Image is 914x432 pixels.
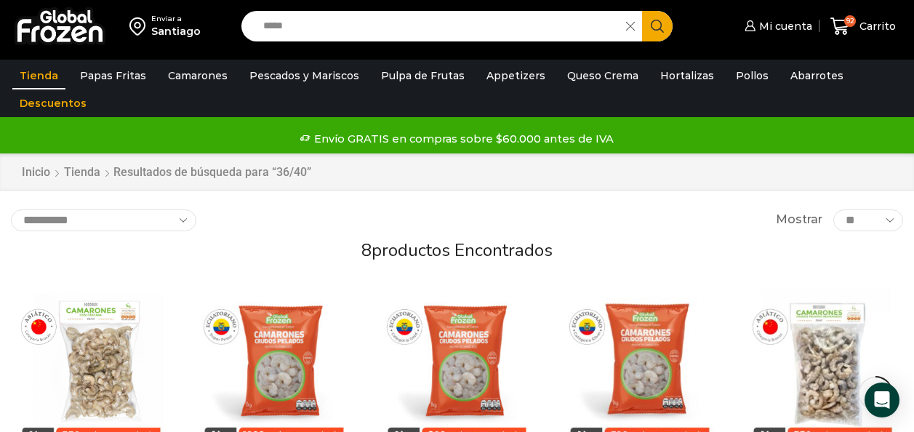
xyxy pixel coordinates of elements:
[776,212,822,228] span: Mostrar
[741,12,812,41] a: Mi cuenta
[129,14,151,39] img: address-field-icon.svg
[151,24,201,39] div: Santiago
[21,164,311,181] nav: Breadcrumb
[560,62,646,89] a: Queso Crema
[113,165,311,179] h1: Resultados de búsqueda para “36/40”
[827,9,899,44] a: 92 Carrito
[653,62,721,89] a: Hortalizas
[642,11,673,41] button: Search button
[479,62,553,89] a: Appetizers
[865,383,899,417] div: Open Intercom Messenger
[63,164,101,181] a: Tienda
[374,62,472,89] a: Pulpa de Frutas
[11,209,196,231] select: Pedido de la tienda
[783,62,851,89] a: Abarrotes
[729,62,776,89] a: Pollos
[361,239,372,262] span: 8
[856,19,896,33] span: Carrito
[372,239,553,262] span: productos encontrados
[21,164,51,181] a: Inicio
[755,19,812,33] span: Mi cuenta
[12,89,94,117] a: Descuentos
[12,62,65,89] a: Tienda
[242,62,366,89] a: Pescados y Mariscos
[73,62,153,89] a: Papas Fritas
[844,15,856,27] span: 92
[151,14,201,24] div: Enviar a
[161,62,235,89] a: Camarones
